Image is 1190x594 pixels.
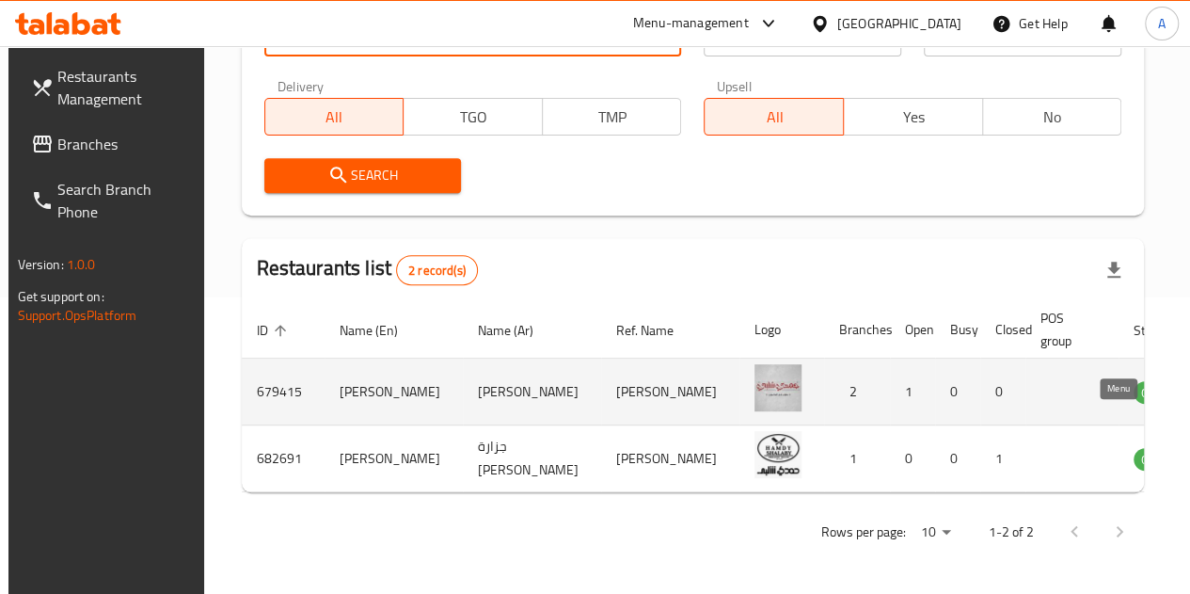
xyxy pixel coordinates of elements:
[824,301,890,359] th: Branches
[980,425,1025,492] td: 1
[264,98,405,136] button: All
[717,79,752,92] label: Upsell
[824,359,890,425] td: 2
[754,364,801,411] img: Hamdy Shalaby
[991,104,1115,131] span: No
[754,431,801,478] img: Gezaret Hamdy Shalaby
[57,178,192,223] span: Search Branch Phone
[851,104,976,131] span: Yes
[57,133,192,155] span: Branches
[325,359,463,425] td: [PERSON_NAME]
[601,425,739,492] td: [PERSON_NAME]
[278,79,325,92] label: Delivery
[980,301,1025,359] th: Closed
[837,13,961,34] div: [GEOGRAPHIC_DATA]
[980,359,1025,425] td: 0
[242,359,325,425] td: 679415
[242,425,325,492] td: 682691
[824,425,890,492] td: 1
[712,104,836,131] span: All
[257,254,478,285] h2: Restaurants list
[340,319,422,342] span: Name (En)
[18,252,64,277] span: Version:
[890,301,935,359] th: Open
[843,98,983,136] button: Yes
[1158,13,1166,34] span: A
[16,54,207,121] a: Restaurants Management
[550,104,674,131] span: TMP
[820,521,905,544] p: Rows per page:
[982,98,1122,136] button: No
[1040,307,1096,352] span: POS group
[325,425,463,492] td: [PERSON_NAME]
[935,425,980,492] td: 0
[935,359,980,425] td: 0
[257,319,293,342] span: ID
[264,158,462,193] button: Search
[463,425,601,492] td: جزارة [PERSON_NAME]
[397,262,477,280] span: 2 record(s)
[988,521,1033,544] p: 1-2 of 2
[463,359,601,425] td: [PERSON_NAME]
[478,319,558,342] span: Name (Ar)
[411,104,535,131] span: TGO
[67,252,96,277] span: 1.0.0
[16,167,207,234] a: Search Branch Phone
[1091,248,1136,293] div: Export file
[16,121,207,167] a: Branches
[704,98,844,136] button: All
[633,12,749,35] div: Menu-management
[1134,449,1180,471] span: OPEN
[1134,448,1180,471] div: OPEN
[1134,382,1180,404] span: OPEN
[396,255,478,285] div: Total records count
[616,319,698,342] span: Ref. Name
[273,104,397,131] span: All
[57,65,192,110] span: Restaurants Management
[601,359,739,425] td: [PERSON_NAME]
[403,98,543,136] button: TGO
[739,301,824,359] th: Logo
[935,301,980,359] th: Busy
[279,164,447,187] span: Search
[18,284,104,309] span: Get support on:
[890,359,935,425] td: 1
[912,519,958,547] div: Rows per page:
[890,425,935,492] td: 0
[18,303,137,328] a: Support.OpsPlatform
[542,98,682,136] button: TMP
